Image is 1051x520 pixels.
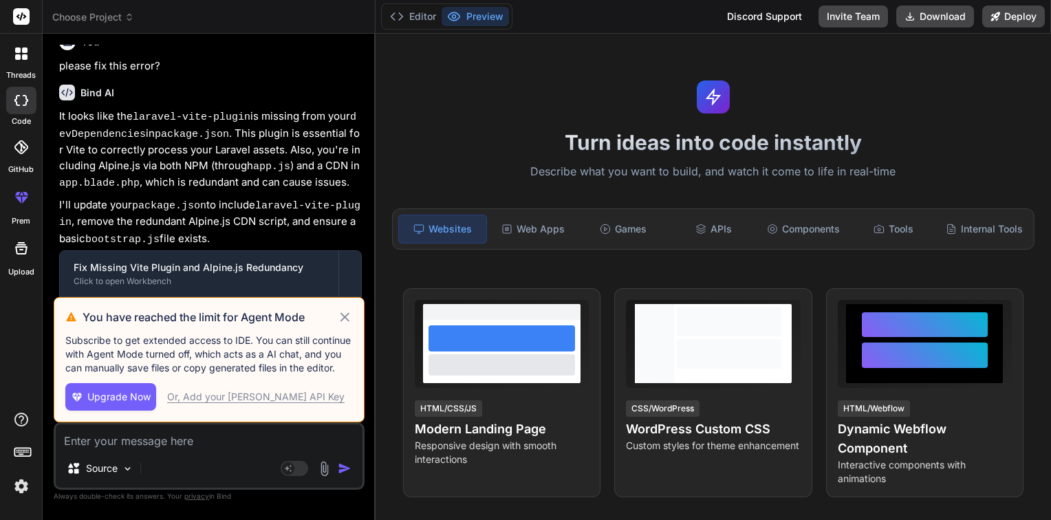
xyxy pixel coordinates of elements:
[626,420,800,439] h4: WordPress Custom CSS
[8,266,34,278] label: Upload
[626,439,800,453] p: Custom styles for theme enhancement
[122,463,133,475] img: Pick Models
[86,462,118,475] p: Source
[838,420,1012,458] h4: Dynamic Webflow Component
[940,215,1028,243] div: Internal Tools
[52,10,134,24] span: Choose Project
[982,6,1045,28] button: Deploy
[59,111,356,140] code: devDependencies
[838,458,1012,486] p: Interactive components with animations
[6,69,36,81] label: threads
[398,215,487,243] div: Websites
[850,215,938,243] div: Tools
[59,197,362,248] p: I'll update your to include , remove the redundant Alpine.js CDN script, and ensure a basic file ...
[760,215,847,243] div: Components
[65,334,353,375] p: Subscribe to get extended access to IDE. You can still continue with Agent Mode turned off, which...
[74,276,325,287] div: Click to open Workbench
[338,462,351,475] img: icon
[59,58,362,74] p: please fix this error?
[155,129,229,140] code: package.json
[80,86,114,100] h6: Bind AI
[12,116,31,127] label: code
[253,161,290,173] code: app.js
[87,390,151,404] span: Upgrade Now
[54,490,365,503] p: Always double-check its answers. Your in Bind
[580,215,667,243] div: Games
[59,109,362,192] p: It looks like the is missing from your in . This plugin is essential for Vite to correctly proces...
[12,215,30,227] label: prem
[384,130,1043,155] h1: Turn ideas into code instantly
[896,6,974,28] button: Download
[442,7,509,26] button: Preview
[415,439,589,466] p: Responsive design with smooth interactions
[132,200,206,212] code: package.json
[83,309,337,325] h3: You have reached the limit for Agent Mode
[10,475,33,498] img: settings
[8,164,34,175] label: GitHub
[415,400,482,417] div: HTML/CSS/JS
[133,111,250,123] code: laravel-vite-plugin
[184,492,209,500] span: privacy
[626,400,700,417] div: CSS/WordPress
[670,215,757,243] div: APIs
[85,234,160,246] code: bootstrap.js
[384,163,1043,181] p: Describe what you want to build, and watch it come to life in real-time
[415,420,589,439] h4: Modern Landing Page
[167,390,345,404] div: Or, Add your [PERSON_NAME] API Key
[490,215,577,243] div: Web Apps
[819,6,888,28] button: Invite Team
[838,400,910,417] div: HTML/Webflow
[74,261,325,274] div: Fix Missing Vite Plugin and Alpine.js Redundancy
[316,461,332,477] img: attachment
[60,251,338,296] button: Fix Missing Vite Plugin and Alpine.js RedundancyClick to open Workbench
[65,383,156,411] button: Upgrade Now
[719,6,810,28] div: Discord Support
[59,177,140,189] code: app.blade.php
[384,7,442,26] button: Editor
